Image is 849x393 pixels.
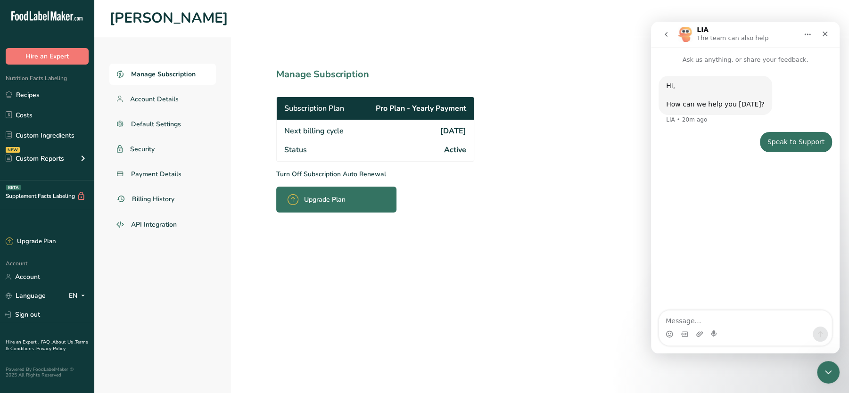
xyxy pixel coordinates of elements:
a: Hire an Expert . [6,339,39,345]
span: Upgrade Plan [304,195,346,205]
a: Privacy Policy [36,345,66,352]
a: Default Settings [109,114,216,135]
button: Hire an Expert [6,48,89,65]
span: API Integration [131,220,177,229]
a: Manage Subscription [109,64,216,85]
div: NEW [6,147,20,153]
a: Billing History [109,188,216,210]
div: BETA [6,185,21,190]
iframe: Intercom live chat [817,361,840,384]
h1: [PERSON_NAME] [109,8,834,29]
a: FAQ . [41,339,52,345]
span: Default Settings [131,119,181,129]
a: Language [6,287,46,304]
a: Account Details [109,89,216,110]
h1: Manage Subscription [276,67,516,82]
span: Manage Subscription [131,69,196,79]
div: Upgrade Plan [6,237,56,246]
span: Status [284,144,307,156]
span: Active [444,144,466,156]
span: Next billing cycle [284,125,344,137]
span: Subscription Plan [284,103,344,114]
span: Payment Details [131,169,181,179]
span: [DATE] [440,125,466,137]
span: Pro Plan - Yearly Payment [376,103,466,114]
p: Turn Off Subscription Auto Renewal [276,169,516,179]
span: Account Details [130,94,179,104]
div: EN [69,290,89,302]
a: API Integration [109,213,216,236]
a: About Us . [52,339,75,345]
div: Custom Reports [6,154,64,164]
a: Security [109,139,216,160]
a: Terms & Conditions . [6,339,88,352]
a: Payment Details [109,164,216,185]
span: Security [130,144,155,154]
iframe: Intercom live chat [651,22,840,353]
span: Billing History [132,194,174,204]
div: Powered By FoodLabelMaker © 2025 All Rights Reserved [6,367,89,378]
